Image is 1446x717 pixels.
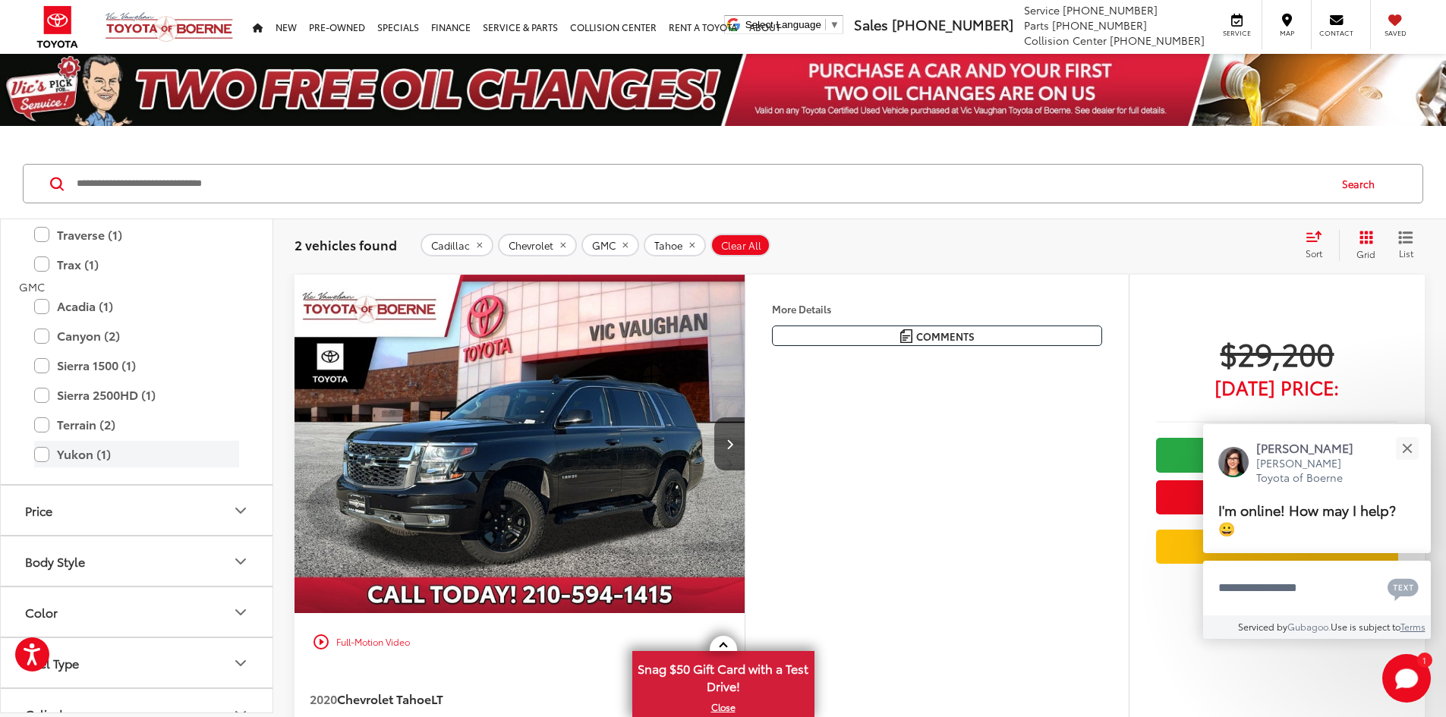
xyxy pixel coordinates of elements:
[1319,28,1353,38] span: Contact
[75,165,1328,202] input: Search by Make, Model, or Keyword
[1110,33,1205,48] span: [PHONE_NUMBER]
[34,322,239,349] label: Canyon (2)
[916,329,975,344] span: Comments
[825,19,826,30] span: ​
[1382,654,1431,703] svg: Start Chat
[232,502,250,520] div: Price
[431,690,443,707] span: LT
[34,222,239,248] label: Traverse (1)
[34,441,239,467] label: Yukon (1)
[1400,620,1426,633] a: Terms
[1156,334,1398,372] span: $29,200
[592,240,616,252] span: GMC
[1398,247,1413,259] span: List
[25,503,52,517] div: Price
[294,275,746,613] a: 2020 Chevrolet Tahoe LT2020 Chevrolet Tahoe LT2020 Chevrolet Tahoe LT2020 Chevrolet Tahoe LT
[1203,424,1431,639] div: Close[PERSON_NAME][PERSON_NAME] Toyota of BoerneI'm online! How may I help? 😀Type your messageCha...
[1220,28,1254,38] span: Service
[900,329,912,342] img: Comments
[745,19,821,30] span: Select Language
[710,234,770,256] button: Clear All
[721,240,761,252] span: Clear All
[1218,499,1396,538] span: I'm online! How may I help? 😀
[1,486,274,535] button: PricePrice
[1024,2,1060,17] span: Service
[1298,230,1339,260] button: Select sort value
[1256,439,1369,456] p: [PERSON_NAME]
[1,536,274,586] button: Body StyleBody Style
[1024,17,1049,33] span: Parts
[25,554,85,568] div: Body Style
[232,603,250,621] div: Color
[1063,2,1158,17] span: [PHONE_NUMBER]
[1238,620,1287,633] span: Serviced by
[1387,230,1425,260] button: List View
[1156,438,1398,472] a: Check Availability
[498,234,577,256] button: remove Chevrolet
[892,14,1013,34] span: [PHONE_NUMBER]
[1378,28,1412,38] span: Saved
[34,293,239,319] label: Acadia (1)
[1270,28,1303,38] span: Map
[1052,17,1147,33] span: [PHONE_NUMBER]
[509,240,553,252] span: Chevrolet
[1256,456,1369,486] p: [PERSON_NAME] Toyota of Boerne
[1156,379,1398,395] span: [DATE] Price:
[421,234,493,256] button: remove Cadillac
[1156,480,1398,514] button: Get Price Now
[1156,530,1398,564] a: Value Your Trade
[1331,620,1400,633] span: Use is subject to
[1382,654,1431,703] button: Toggle Chat Window
[745,19,840,30] a: Select Language​
[34,352,239,379] label: Sierra 1500 (1)
[232,552,250,571] div: Body Style
[772,325,1102,346] button: Comments
[294,275,746,613] div: 2020 Chevrolet Tahoe LT 0
[25,605,58,619] div: Color
[295,235,397,253] span: 2 vehicles found
[1388,577,1419,601] svg: Text
[34,251,239,278] label: Trax (1)
[1356,247,1375,260] span: Grid
[1203,561,1431,615] textarea: Type your message
[1306,247,1322,259] span: Sort
[310,690,337,707] span: 2020
[294,275,746,614] img: 2020 Chevrolet Tahoe LT
[1339,230,1387,260] button: Grid View
[1024,33,1107,48] span: Collision Center
[654,240,682,252] span: Tahoe
[105,11,234,42] img: Vic Vaughan Toyota of Boerne
[1287,620,1331,633] a: Gubagoo.
[34,382,239,408] label: Sierra 2500HD (1)
[854,14,888,34] span: Sales
[714,417,745,470] button: Next image
[431,240,470,252] span: Cadillac
[1383,571,1423,605] button: Chat with SMS
[232,654,250,672] div: Fuel Type
[1391,432,1423,464] button: Close
[19,279,45,294] span: GMC
[634,653,813,699] span: Snag $50 Gift Card with a Test Drive!
[581,234,639,256] button: remove GMC
[34,411,239,438] label: Terrain (2)
[1,638,274,687] button: Fuel TypeFuel Type
[1,587,274,637] button: ColorColor
[310,690,677,707] a: 2020Chevrolet TahoeLT
[1328,165,1397,203] button: Search
[1422,656,1426,663] span: 1
[25,656,79,670] div: Fuel Type
[337,690,431,707] span: Chevrolet Tahoe
[644,234,706,256] button: remove Tahoe
[830,19,840,30] span: ▼
[772,303,1102,314] h4: More Details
